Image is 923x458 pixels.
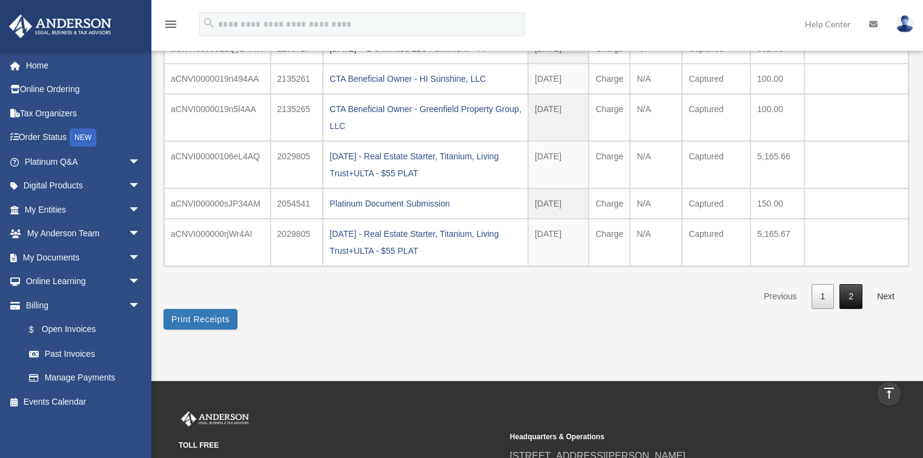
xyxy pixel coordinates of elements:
a: Digital Productsarrow_drop_down [8,174,159,198]
td: Captured [682,64,750,94]
span: $ [36,322,42,337]
i: vertical_align_top [882,386,896,400]
td: 2054541 [271,188,323,219]
img: Anderson Advisors Platinum Portal [5,15,115,38]
td: [DATE] [528,219,589,266]
td: aCNVI00000106eL4AQ [164,141,271,188]
td: aCNVI000000rjWr4AI [164,219,271,266]
td: N/A [630,219,682,266]
a: Manage Payments [17,366,159,390]
a: Online Ordering [8,78,159,102]
span: arrow_drop_down [128,270,153,294]
td: 5,165.66 [750,141,804,188]
td: 2029805 [271,219,323,266]
td: 100.00 [750,94,804,141]
td: N/A [630,141,682,188]
td: 2135265 [271,94,323,141]
a: My Entitiesarrow_drop_down [8,197,159,222]
a: Tax Organizers [8,101,159,125]
i: search [202,16,216,30]
span: arrow_drop_down [128,222,153,247]
td: [DATE] [528,141,589,188]
a: Next [868,284,904,309]
div: [DATE] - Real Estate Starter, Titanium, Living Trust+ULTA - $55 PLAT [329,225,521,259]
td: aCNVI0000019n5l4AA [164,94,271,141]
td: [DATE] [528,94,589,141]
a: vertical_align_top [876,381,902,407]
div: [DATE] - Real Estate Starter, Titanium, Living Trust+ULTA - $55 PLAT [329,148,521,182]
td: Charge [589,188,630,219]
span: arrow_drop_down [128,150,153,174]
div: Platinum Document Submission [329,195,521,212]
button: Print Receipts [164,309,237,330]
div: CTA Beneficial Owner - HI Sunshine, LLC [329,70,521,87]
a: $Open Invoices [17,317,159,342]
a: Previous [755,284,806,309]
td: 100.00 [750,64,804,94]
td: Captured [682,188,750,219]
span: arrow_drop_down [128,245,153,270]
a: 1 [812,284,835,309]
td: 2029805 [271,141,323,188]
a: Events Calendar [8,390,159,414]
td: Captured [682,94,750,141]
a: Past Invoices [17,342,153,366]
a: 2 [839,284,862,309]
span: arrow_drop_down [128,197,153,222]
div: CTA Beneficial Owner - Greenfield Property Group, LLC [329,101,521,134]
a: Platinum Q&Aarrow_drop_down [8,150,159,174]
td: 5,165.67 [750,219,804,266]
small: TOLL FREE [179,439,501,452]
a: Home [8,53,159,78]
a: Online Learningarrow_drop_down [8,270,159,294]
td: Captured [682,141,750,188]
i: menu [164,17,178,32]
td: N/A [630,94,682,141]
td: 2135261 [271,64,323,94]
td: [DATE] [528,64,589,94]
td: [DATE] [528,188,589,219]
td: N/A [630,188,682,219]
img: User Pic [896,15,914,33]
a: My Documentsarrow_drop_down [8,245,159,270]
img: Anderson Advisors Platinum Portal [179,411,251,427]
td: Charge [589,141,630,188]
td: 150.00 [750,188,804,219]
a: Billingarrow_drop_down [8,293,159,317]
td: aCNVI0000019n494AA [164,64,271,94]
td: Charge [589,219,630,266]
td: N/A [630,64,682,94]
td: Charge [589,64,630,94]
a: menu [164,21,178,32]
small: Headquarters & Operations [510,431,833,443]
span: arrow_drop_down [128,174,153,199]
a: My Anderson Teamarrow_drop_down [8,222,159,246]
td: Captured [682,219,750,266]
td: aCNVI000000sJP34AM [164,188,271,219]
div: NEW [70,128,96,147]
span: arrow_drop_down [128,293,153,318]
td: Charge [589,94,630,141]
a: Order StatusNEW [8,125,159,150]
